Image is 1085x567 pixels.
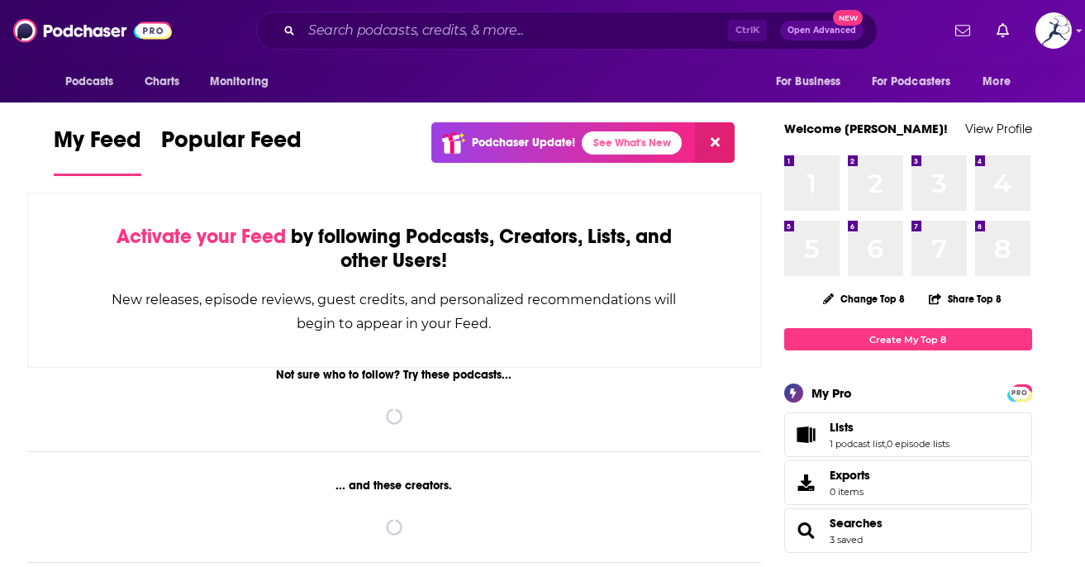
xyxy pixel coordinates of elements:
[776,70,841,93] span: For Business
[13,15,172,46] img: Podchaser - Follow, Share and Rate Podcasts
[861,66,975,98] button: open menu
[145,70,180,93] span: Charts
[830,420,854,435] span: Lists
[161,126,302,164] span: Popular Feed
[830,438,885,450] a: 1 podcast list
[788,26,856,35] span: Open Advanced
[872,70,951,93] span: For Podcasters
[65,70,114,93] span: Podcasts
[582,131,682,155] a: See What's New
[780,21,864,40] button: Open AdvancedNew
[811,385,852,401] div: My Pro
[784,328,1032,350] a: Create My Top 8
[830,468,870,483] span: Exports
[784,412,1032,457] span: Lists
[27,479,762,493] div: ... and these creators.
[790,471,823,494] span: Exports
[928,283,1002,315] button: Share Top 8
[885,438,887,450] span: ,
[784,460,1032,505] a: Exports
[54,66,136,98] button: open menu
[134,66,190,98] a: Charts
[830,534,863,546] a: 3 saved
[27,368,762,382] div: Not sure who to follow? Try these podcasts...
[830,420,949,435] a: Lists
[784,508,1032,553] span: Searches
[161,126,302,176] a: Popular Feed
[111,225,678,273] div: by following Podcasts, Creators, Lists, and other Users!
[198,66,290,98] button: open menu
[54,126,141,164] span: My Feed
[728,20,767,41] span: Ctrl K
[1010,386,1030,398] a: PRO
[813,288,916,309] button: Change Top 8
[790,423,823,446] a: Lists
[949,17,977,45] a: Show notifications dropdown
[1035,12,1072,49] span: Logged in as BloomsburySpecialInterest
[790,519,823,542] a: Searches
[1035,12,1072,49] img: User Profile
[887,438,949,450] a: 0 episode lists
[784,121,948,136] a: Welcome [PERSON_NAME]!
[210,70,269,93] span: Monitoring
[830,516,883,531] a: Searches
[472,136,575,150] p: Podchaser Update!
[833,10,863,26] span: New
[111,288,678,336] div: New releases, episode reviews, guest credits, and personalized recommendations will begin to appe...
[990,17,1016,45] a: Show notifications dropdown
[764,66,862,98] button: open menu
[983,70,1011,93] span: More
[302,17,728,44] input: Search podcasts, credits, & more...
[256,12,878,50] div: Search podcasts, credits, & more...
[117,224,286,249] span: Activate your Feed
[830,486,870,498] span: 0 items
[965,121,1032,136] a: View Profile
[1035,12,1072,49] button: Show profile menu
[1010,387,1030,399] span: PRO
[54,126,141,176] a: My Feed
[971,66,1031,98] button: open menu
